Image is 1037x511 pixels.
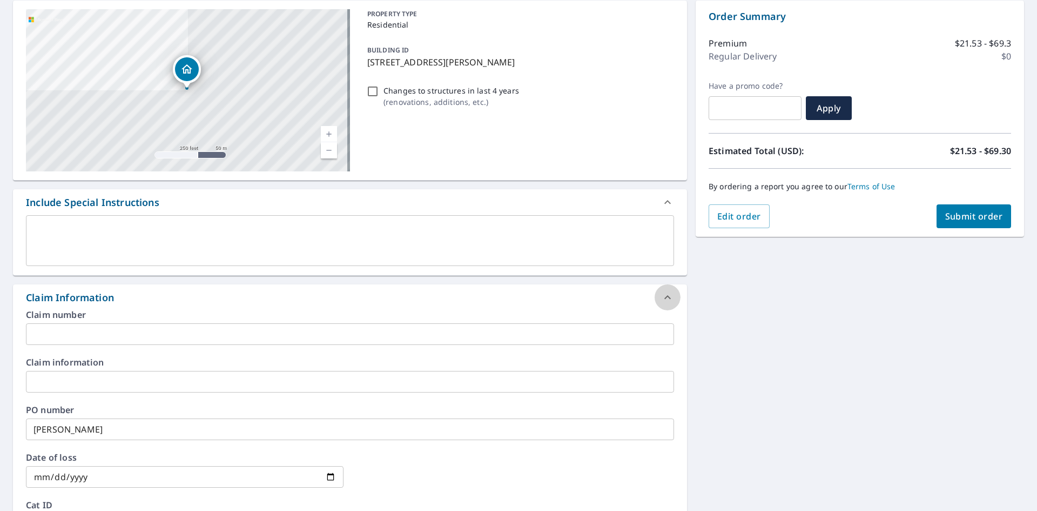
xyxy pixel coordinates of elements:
[847,181,895,191] a: Terms of Use
[806,96,852,120] button: Apply
[709,50,777,63] p: Regular Delivery
[709,204,770,228] button: Edit order
[709,37,747,50] p: Premium
[367,56,670,69] p: [STREET_ADDRESS][PERSON_NAME]
[1001,50,1011,63] p: $0
[26,310,674,319] label: Claim number
[709,182,1011,191] p: By ordering a report you agree to our
[709,9,1011,24] p: Order Summary
[321,142,337,158] a: Current Level 17, Zoom Out
[709,81,802,91] label: Have a promo code?
[955,37,1011,50] p: $21.53 - $69.3
[814,102,843,114] span: Apply
[26,501,674,509] label: Cat ID
[950,144,1011,157] p: $21.53 - $69.30
[367,9,670,19] p: PROPERTY TYPE
[26,358,674,367] label: Claim information
[13,189,687,215] div: Include Special Instructions
[26,453,344,462] label: Date of loss
[937,204,1012,228] button: Submit order
[945,210,1003,222] span: Submit order
[709,144,860,157] p: Estimated Total (USD):
[367,19,670,30] p: Residential
[173,55,201,89] div: Dropped pin, building 1, Residential property, 37 S Barksdale St Memphis, TN 38104
[26,406,674,414] label: PO number
[383,96,519,108] p: ( renovations, additions, etc. )
[26,195,159,210] div: Include Special Instructions
[383,85,519,96] p: Changes to structures in last 4 years
[26,290,114,305] div: Claim Information
[367,45,409,55] p: BUILDING ID
[717,210,761,222] span: Edit order
[13,284,687,310] div: Claim Information
[321,126,337,142] a: Current Level 17, Zoom In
